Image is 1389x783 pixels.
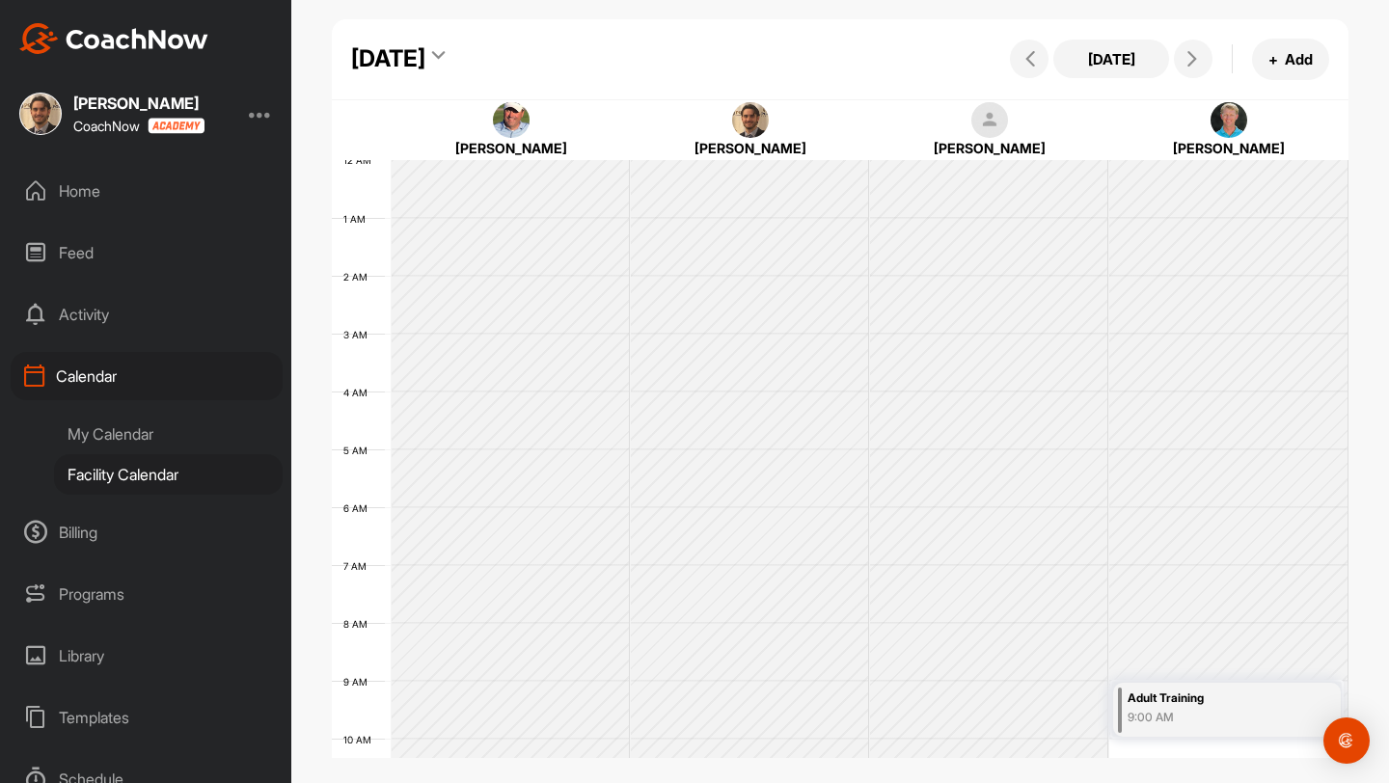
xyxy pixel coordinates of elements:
div: 9 AM [332,676,387,688]
div: 8 AM [332,618,387,630]
div: 4 AM [332,387,387,398]
div: CoachNow [73,118,204,134]
div: Templates [11,693,283,742]
div: 6 AM [332,502,387,514]
div: 3 AM [332,329,387,340]
div: [PERSON_NAME] [891,138,1088,158]
img: square_6dcbff7a261679c69c0954f95a373b0a.jpg [493,102,530,139]
div: Facility Calendar [54,454,283,495]
div: My Calendar [54,414,283,454]
div: Activity [11,290,283,338]
div: [DATE] [351,41,425,76]
button: +Add [1252,39,1329,80]
div: Home [11,167,283,215]
div: [PERSON_NAME] [652,138,849,158]
div: 5 AM [332,445,387,456]
div: 7 AM [332,560,386,572]
div: 12 AM [332,154,391,166]
img: square_0c0145ea95d7b9812da7d8529ccd7d0e.jpg [1211,102,1247,139]
div: [PERSON_NAME] [73,95,204,111]
div: [PERSON_NAME] [1130,138,1327,158]
div: 9:00 AM [1128,709,1302,726]
div: [PERSON_NAME] [413,138,610,158]
div: Open Intercom Messenger [1323,717,1370,764]
span: + [1268,49,1278,69]
div: Calendar [11,352,283,400]
div: Feed [11,229,283,277]
img: square_default-ef6cabf814de5a2bf16c804365e32c732080f9872bdf737d349900a9daf73cf9.png [971,102,1008,139]
img: square_cbbdb4ff526e57f9a1c8395fbb24d166.jpg [732,102,769,139]
img: CoachNow acadmey [148,118,204,134]
button: [DATE] [1053,40,1169,78]
div: Billing [11,508,283,556]
div: 2 AM [332,271,387,283]
div: Library [11,632,283,680]
div: Adult Training [1128,688,1302,710]
div: 10 AM [332,734,391,745]
div: Programs [11,570,283,618]
img: CoachNow [19,23,208,54]
div: 1 AM [332,213,385,225]
img: square_cbbdb4ff526e57f9a1c8395fbb24d166.jpg [19,93,62,135]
